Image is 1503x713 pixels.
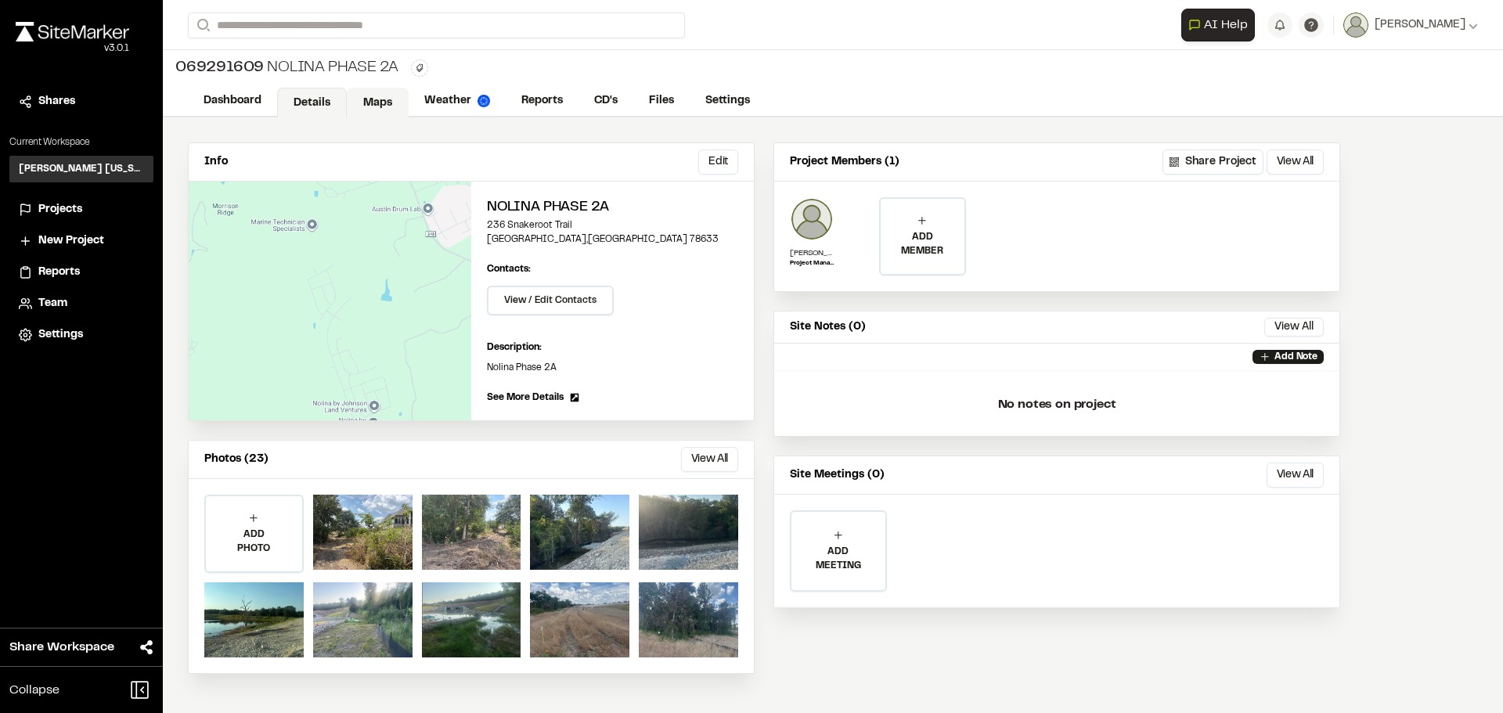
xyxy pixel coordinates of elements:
p: Contacts: [487,262,531,276]
span: Shares [38,93,75,110]
button: Edit Tags [411,59,428,77]
span: [PERSON_NAME] [1375,16,1465,34]
img: User [1343,13,1368,38]
p: [GEOGRAPHIC_DATA] , [GEOGRAPHIC_DATA] 78633 [487,232,738,247]
a: Projects [19,201,144,218]
a: Settings [690,86,766,116]
p: ADD MEETING [791,545,885,573]
div: Nolina Phase 2A [175,56,398,80]
p: Project Members (1) [790,153,899,171]
span: See More Details [487,391,564,405]
img: precipai.png [478,95,490,107]
button: View All [1267,463,1324,488]
span: 069291609 [175,56,264,80]
button: View All [681,447,738,472]
span: Projects [38,201,82,218]
span: Settings [38,326,83,344]
button: Search [188,13,216,38]
span: New Project [38,232,104,250]
button: View All [1267,149,1324,175]
a: CD's [578,86,633,116]
button: View / Edit Contacts [487,286,614,315]
p: Site Notes (0) [790,319,866,336]
p: Photos (23) [204,451,269,468]
p: Project Manager [790,259,834,268]
a: New Project [19,232,144,250]
button: [PERSON_NAME] [1343,13,1478,38]
p: Current Workspace [9,135,153,149]
span: Reports [38,264,80,281]
div: Open AI Assistant [1181,9,1261,41]
p: Site Meetings (0) [790,466,885,484]
button: Share Project [1162,149,1263,175]
p: ADD MEMBER [881,230,964,258]
img: rebrand.png [16,22,129,41]
span: Share Workspace [9,638,114,657]
p: Description: [487,340,738,355]
a: Reports [19,264,144,281]
a: Details [277,88,347,117]
p: [PERSON_NAME] [790,247,834,259]
a: Dashboard [188,86,277,116]
a: Settings [19,326,144,344]
a: Maps [347,88,409,117]
a: Reports [506,86,578,116]
p: Nolina Phase 2A [487,361,738,375]
a: Files [633,86,690,116]
p: No notes on project [787,380,1327,430]
a: Weather [409,86,506,116]
button: Open AI Assistant [1181,9,1255,41]
h3: [PERSON_NAME] [US_STATE] [19,162,144,176]
a: Shares [19,93,144,110]
a: Team [19,295,144,312]
button: View All [1264,318,1324,337]
img: Alex [790,197,834,241]
span: Collapse [9,681,59,700]
h2: Nolina Phase 2A [487,197,738,218]
span: AI Help [1204,16,1248,34]
p: Add Note [1274,350,1317,364]
button: Edit [698,149,738,175]
p: Info [204,153,228,171]
span: Team [38,295,67,312]
p: 236 Snakeroot Trail [487,218,738,232]
p: ADD PHOTO [206,528,302,556]
div: Oh geez...please don't... [16,41,129,56]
